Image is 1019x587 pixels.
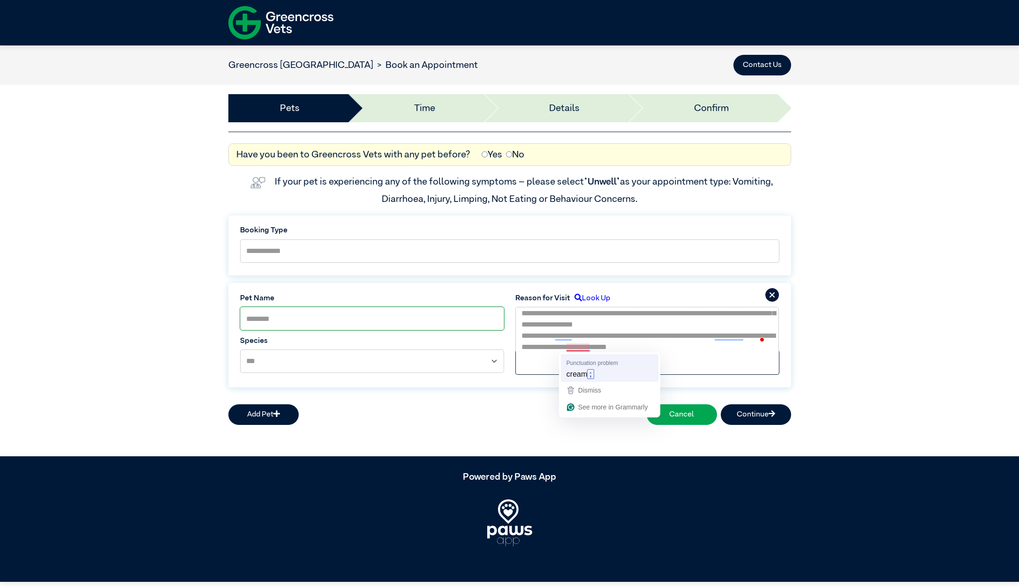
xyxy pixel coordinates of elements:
[240,335,504,347] label: Species
[240,225,779,236] label: Booking Type
[280,101,300,115] a: Pets
[236,148,470,162] label: Have you been to Greencross Vets with any pet before?
[515,307,779,351] textarea: To enrich screen reader interactions, please activate Accessibility in Grammarly extension settings
[506,148,524,162] label: No
[721,404,791,425] button: Continue
[482,148,502,162] label: Yes
[515,293,570,304] label: Reason for Visit
[228,58,478,72] nav: breadcrumb
[247,173,269,192] img: vet
[570,293,610,304] label: Look Up
[487,499,532,546] img: PawsApp
[373,58,478,72] li: Book an Appointment
[228,60,373,70] a: Greencross [GEOGRAPHIC_DATA]
[228,2,333,43] img: f-logo
[733,55,791,75] button: Contact Us
[584,177,620,186] span: “Unwell”
[482,151,488,157] input: Yes
[275,177,775,203] label: If your pet is experiencing any of the following symptoms – please select as your appointment typ...
[228,471,791,483] h5: Powered by Paws App
[647,404,717,425] button: Cancel
[228,404,299,425] button: Add Pet
[240,293,504,304] label: Pet Name
[506,151,512,157] input: No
